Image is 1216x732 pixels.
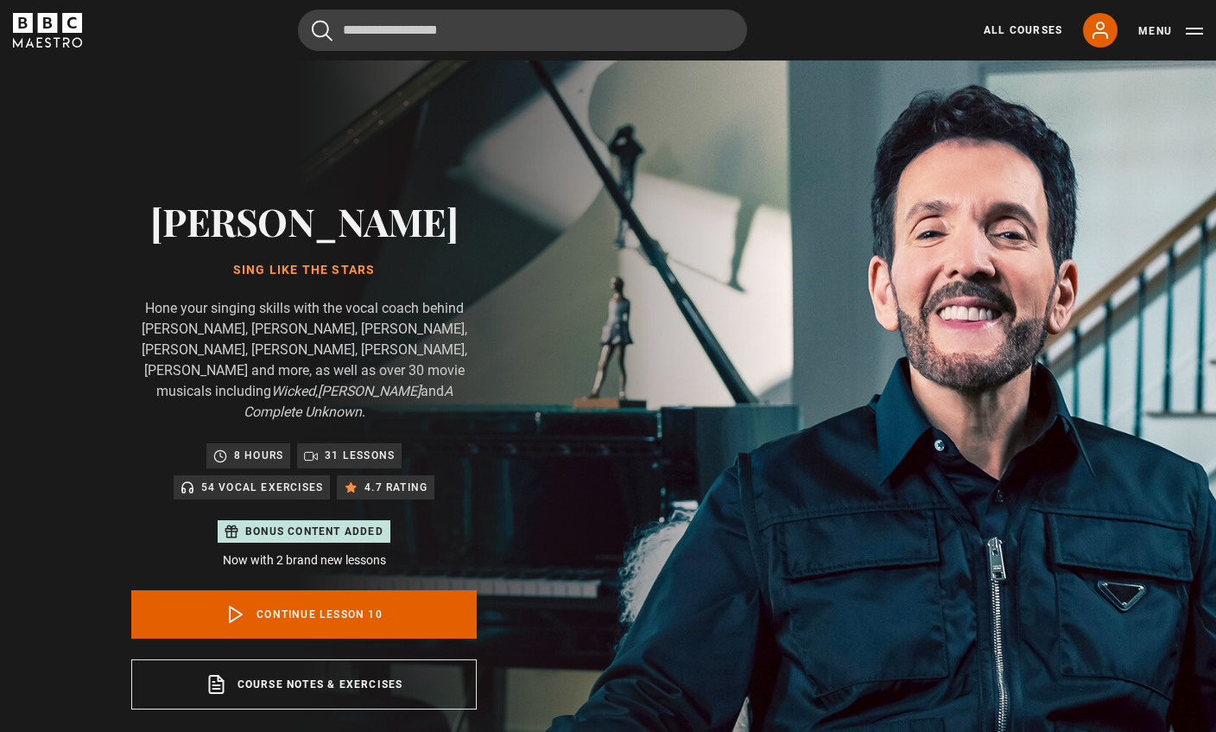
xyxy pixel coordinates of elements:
svg: BBC Maestro [13,13,82,48]
p: 31 lessons [325,447,395,464]
i: Wicked [271,383,315,399]
p: 8 hours [234,447,283,464]
p: Hone your singing skills with the vocal coach behind [PERSON_NAME], [PERSON_NAME], [PERSON_NAME],... [131,298,477,423]
p: 54 Vocal Exercises [201,479,324,496]
i: [PERSON_NAME] [318,383,421,399]
h2: [PERSON_NAME] [131,199,477,243]
h1: Sing Like the Stars [131,264,477,277]
button: Submit the search query [312,20,332,41]
p: Now with 2 brand new lessons [131,551,477,570]
a: Continue lesson 10 [131,590,477,639]
a: All Courses [984,22,1062,38]
a: Course notes & exercises [131,659,477,710]
i: A Complete Unknown [244,383,453,420]
p: 4.7 rating [364,479,427,496]
input: Search [298,10,747,51]
button: Toggle navigation [1138,22,1203,40]
p: Bonus content added [245,524,383,539]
